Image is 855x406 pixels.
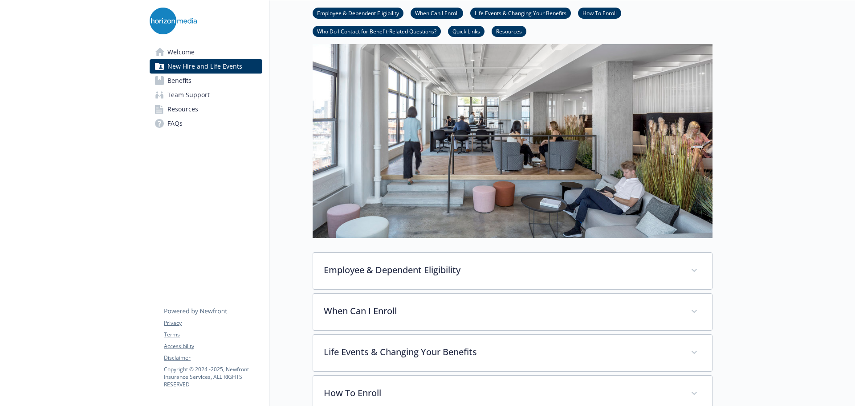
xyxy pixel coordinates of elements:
div: When Can I Enroll [313,294,712,330]
a: How To Enroll [578,8,621,17]
a: FAQs [150,116,262,131]
span: Team Support [167,88,210,102]
p: When Can I Enroll [324,304,680,318]
a: New Hire and Life Events [150,59,262,74]
a: Team Support [150,88,262,102]
a: When Can I Enroll [411,8,463,17]
div: Life Events & Changing Your Benefits [313,335,712,371]
span: FAQs [167,116,183,131]
span: Resources [167,102,198,116]
a: Benefits [150,74,262,88]
p: Life Events & Changing Your Benefits [324,345,680,359]
span: Benefits [167,74,191,88]
p: How To Enroll [324,386,680,400]
p: Employee & Dependent Eligibility [324,263,680,277]
img: new hire page banner [313,3,712,238]
div: Employee & Dependent Eligibility [313,253,712,289]
a: Disclaimer [164,354,262,362]
a: Who Do I Contact for Benefit-Related Questions? [313,27,441,35]
a: Accessibility [164,342,262,350]
a: Life Events & Changing Your Benefits [470,8,571,17]
a: Terms [164,331,262,339]
a: Employee & Dependent Eligibility [313,8,403,17]
a: Welcome [150,45,262,59]
span: Welcome [167,45,195,59]
a: Privacy [164,319,262,327]
a: Resources [492,27,526,35]
a: Quick Links [448,27,484,35]
span: New Hire and Life Events [167,59,242,74]
p: Copyright © 2024 - 2025 , Newfront Insurance Services, ALL RIGHTS RESERVED [164,365,262,388]
a: Resources [150,102,262,116]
